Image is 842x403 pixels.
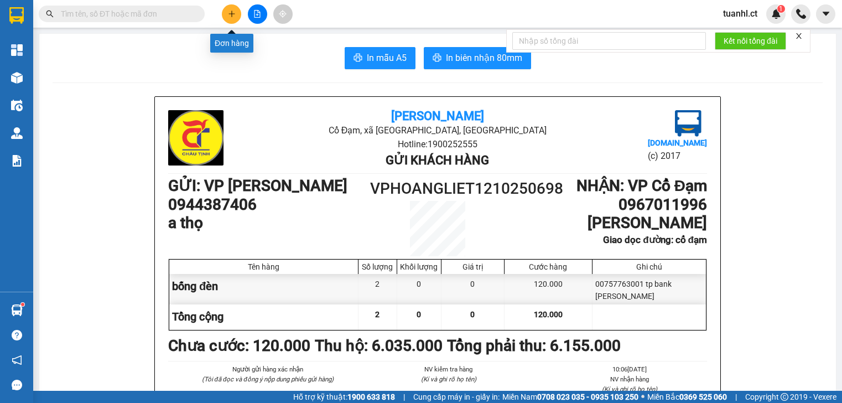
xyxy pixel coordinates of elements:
div: 00757763001 tp bank [PERSON_NAME] [592,274,706,304]
img: warehouse-icon [11,304,23,316]
i: (Kí và ghi rõ họ tên) [602,385,657,393]
div: Số lượng [361,262,394,271]
div: Cước hàng [507,262,589,271]
button: caret-down [816,4,835,24]
img: warehouse-icon [11,100,23,111]
img: warehouse-icon [11,72,23,84]
span: 2 [375,310,380,319]
button: aim [273,4,293,24]
div: 0 [441,274,505,304]
img: warehouse-icon [11,127,23,139]
div: 120.000 [505,274,592,304]
i: (Tôi đã đọc và đồng ý nộp dung phiếu gửi hàng) [202,375,334,383]
b: Gửi khách hàng [386,153,489,167]
h1: VPHOANGLIET1210250698 [370,177,505,201]
span: close [795,32,803,40]
span: | [735,391,737,403]
span: In mẫu A5 [367,51,407,65]
li: 10:06[DATE] [553,364,707,374]
strong: 0708 023 035 - 0935 103 250 [537,392,638,401]
li: Hotline: 1900252555 [258,137,617,151]
li: (c) 2017 [648,149,707,163]
button: printerIn biên nhận 80mm [424,47,531,69]
li: NV nhận hàng [553,374,707,384]
img: phone-icon [796,9,806,19]
b: [DOMAIN_NAME] [648,138,707,147]
sup: 1 [21,303,24,306]
li: Người gửi hàng xác nhận [190,364,345,374]
b: NHẬN : VP Cổ Đạm [576,177,707,195]
span: 0 [417,310,421,319]
span: search [46,10,54,18]
div: Ghi chú [595,262,703,271]
span: Kết nối tổng đài [724,35,777,47]
h1: [PERSON_NAME] [505,214,707,232]
span: 1 [779,5,783,13]
b: Thu hộ: 6.035.000 [315,337,443,355]
button: file-add [248,4,267,24]
button: Kết nối tổng đài [715,32,786,50]
b: Tổng phải thu: 6.155.000 [447,337,621,355]
span: 120.000 [534,310,563,319]
span: message [12,380,22,390]
b: Giao dọc đường: cổ đạm [603,234,707,245]
span: file-add [253,10,261,18]
strong: 0369 525 060 [679,392,727,401]
h1: 0967011996 [505,195,707,214]
b: [PERSON_NAME] [391,109,484,123]
span: question-circle [12,330,22,340]
span: notification [12,355,22,365]
sup: 1 [777,5,785,13]
input: Nhập số tổng đài [512,32,706,50]
div: Khối lượng [400,262,438,271]
button: plus [222,4,241,24]
span: Cung cấp máy in - giấy in: [413,391,500,403]
h1: a thọ [168,214,370,232]
i: (Kí và ghi rõ họ tên) [421,375,476,383]
span: aim [279,10,287,18]
img: logo-vxr [9,7,24,24]
button: printerIn mẫu A5 [345,47,415,69]
img: dashboard-icon [11,44,23,56]
li: Cổ Đạm, xã [GEOGRAPHIC_DATA], [GEOGRAPHIC_DATA] [258,123,617,137]
span: Miền Bắc [647,391,727,403]
span: 0 [470,310,475,319]
div: Tên hàng [172,262,355,271]
input: Tìm tên, số ĐT hoặc mã đơn [61,8,191,20]
strong: 1900 633 818 [347,392,395,401]
span: tuanhl.ct [714,7,766,20]
img: logo.jpg [168,110,224,166]
span: Tổng cộng [172,310,224,323]
span: copyright [781,393,788,401]
span: Miền Nam [502,391,638,403]
span: plus [228,10,236,18]
li: NV kiểm tra hàng [371,364,526,374]
div: 2 [358,274,397,304]
span: printer [354,53,362,64]
span: Hỗ trợ kỹ thuật: [293,391,395,403]
img: icon-new-feature [771,9,781,19]
div: 0 [397,274,441,304]
b: Chưa cước : 120.000 [168,337,310,355]
span: caret-down [821,9,831,19]
span: ⚪️ [641,395,645,399]
div: bống đèn [169,274,358,304]
h1: 0944387406 [168,195,370,214]
img: logo.jpg [675,110,701,137]
span: printer [433,53,441,64]
span: | [403,391,405,403]
img: solution-icon [11,155,23,167]
b: GỬI : VP [PERSON_NAME] [168,177,347,195]
div: Giá trị [444,262,501,271]
span: In biên nhận 80mm [446,51,522,65]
